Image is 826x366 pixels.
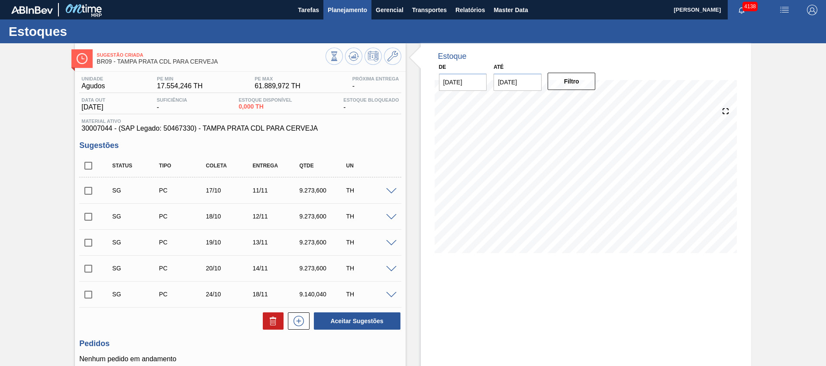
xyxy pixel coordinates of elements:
[81,76,105,81] span: Unidade
[344,213,396,220] div: TH
[343,97,399,103] span: Estoque Bloqueado
[157,76,203,81] span: PE MIN
[81,103,105,111] span: [DATE]
[344,187,396,194] div: TH
[728,4,755,16] button: Notificações
[157,97,187,103] span: Suficiência
[81,119,399,124] span: Material ativo
[157,163,209,169] div: Tipo
[297,213,349,220] div: 9.273,600
[110,239,162,246] div: Sugestão Criada
[11,6,53,14] img: TNhmsLtSVTkK8tSr43FrP2fwEKptu5GPRR3wAAAABJRU5ErkJggg==
[203,187,255,194] div: 17/10/2025
[81,82,105,90] span: Agudos
[344,239,396,246] div: TH
[157,82,203,90] span: 17.554,246 TH
[110,291,162,298] div: Sugestão Criada
[250,163,302,169] div: Entrega
[203,239,255,246] div: 19/10/2025
[438,52,467,61] div: Estoque
[326,48,343,65] button: Visão Geral dos Estoques
[439,64,446,70] label: De
[239,97,292,103] span: Estoque Disponível
[548,73,596,90] button: Filtro
[297,163,349,169] div: Qtde
[79,141,401,150] h3: Sugestões
[779,5,790,15] img: userActions
[384,48,401,65] button: Ir ao Master Data / Geral
[110,213,162,220] div: Sugestão Criada
[314,312,400,330] button: Aceitar Sugestões
[250,187,302,194] div: 11/11/2025
[157,213,209,220] div: Pedido de Compra
[155,97,189,111] div: -
[455,5,485,15] span: Relatórios
[250,213,302,220] div: 12/11/2025
[297,187,349,194] div: 9.273,600
[258,312,284,330] div: Excluir Sugestões
[344,265,396,272] div: TH
[250,291,302,298] div: 18/11/2025
[110,187,162,194] div: Sugestão Criada
[110,163,162,169] div: Status
[110,265,162,272] div: Sugestão Criada
[297,265,349,272] div: 9.273,600
[203,265,255,272] div: 20/10/2025
[310,311,401,331] div: Aceitar Sugestões
[255,82,300,90] span: 61.889,972 TH
[439,74,487,91] input: dd/mm/yyyy
[376,5,403,15] span: Gerencial
[742,2,758,11] span: 4138
[203,291,255,298] div: 24/10/2025
[494,5,528,15] span: Master Data
[203,213,255,220] div: 18/10/2025
[97,58,325,65] span: BR09 - TAMPA PRATA CDL PARA CERVEJA
[79,355,401,363] p: Nenhum pedido em andamento
[345,48,362,65] button: Atualizar Gráfico
[97,52,325,58] span: Sugestão Criada
[79,339,401,348] h3: Pedidos
[255,76,300,81] span: PE MAX
[239,103,292,110] span: 0,000 TH
[157,291,209,298] div: Pedido de Compra
[9,26,162,36] h1: Estoques
[297,239,349,246] div: 9.273,600
[350,76,401,90] div: -
[157,239,209,246] div: Pedido de Compra
[344,163,396,169] div: UN
[352,76,399,81] span: Próxima Entrega
[157,187,209,194] div: Pedido de Compra
[297,291,349,298] div: 9.140,040
[81,125,399,132] span: 30007044 - (SAP Legado: 50467330) - TAMPA PRATA CDL PARA CERVEJA
[284,312,310,330] div: Nova sugestão
[250,265,302,272] div: 14/11/2025
[494,74,542,91] input: dd/mm/yyyy
[77,53,87,64] img: Ícone
[412,5,447,15] span: Transportes
[157,265,209,272] div: Pedido de Compra
[494,64,503,70] label: Até
[341,97,401,111] div: -
[365,48,382,65] button: Programar Estoque
[344,291,396,298] div: TH
[807,5,817,15] img: Logout
[250,239,302,246] div: 13/11/2025
[203,163,255,169] div: Coleta
[298,5,319,15] span: Tarefas
[81,97,105,103] span: Data out
[328,5,367,15] span: Planejamento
